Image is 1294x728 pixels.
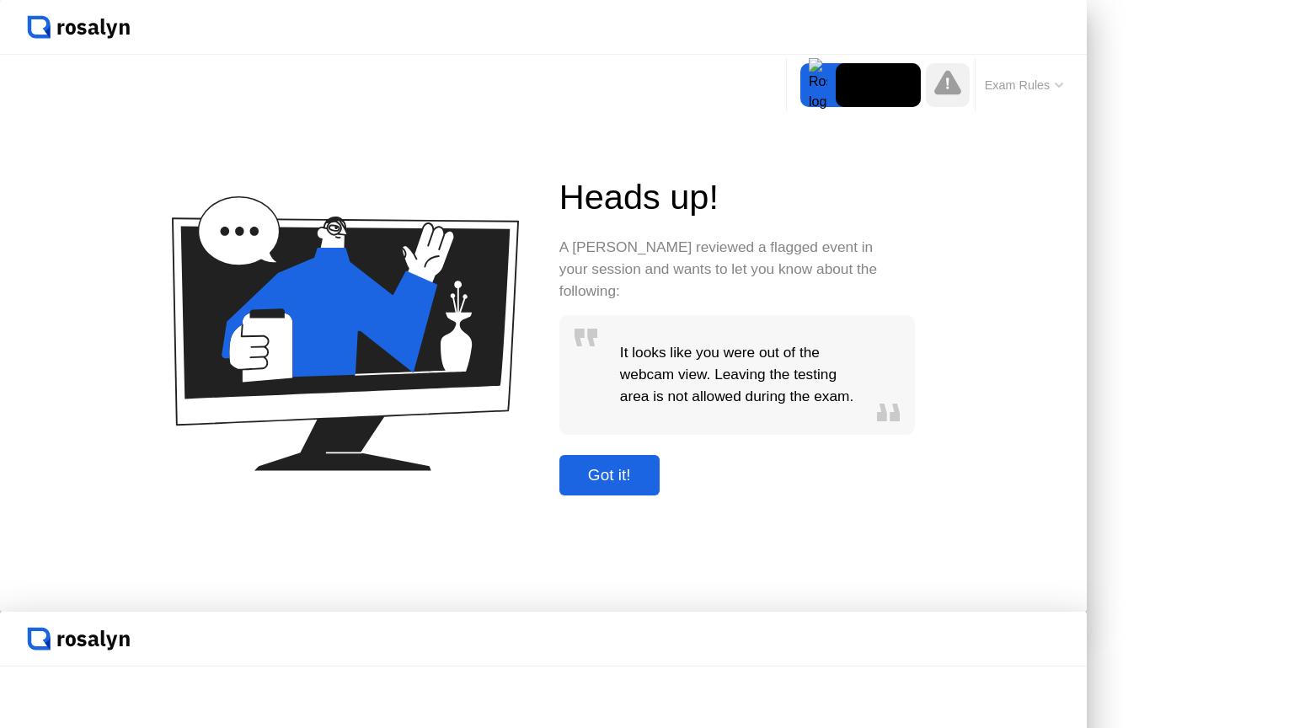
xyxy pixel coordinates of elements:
div: A [PERSON_NAME] reviewed a flagged event in your session and wants to let you know about the foll... [559,237,883,302]
div: It looks like you were out of the webcam view. Leaving the testing area is not allowed during the... [613,315,862,435]
div: Got it! [564,466,655,484]
div: Heads up! [559,171,916,223]
button: Exam Rules [980,78,1069,93]
button: Got it! [559,455,660,495]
